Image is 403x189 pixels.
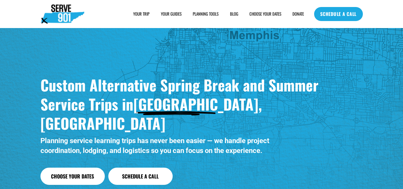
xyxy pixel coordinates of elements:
a: BLOG [230,11,238,18]
a: Choose Your Dates [40,168,105,185]
span: PLANNING TOOLS [193,11,219,17]
a: CHOOSE YOUR DATES [249,11,281,18]
strong: [GEOGRAPHIC_DATA], [GEOGRAPHIC_DATA] [40,93,266,134]
span: YOUR TRIP [133,11,149,17]
strong: Planning service learning trips has never been easier — we handle project coordination, lodging, ... [40,137,271,155]
a: folder dropdown [133,11,149,18]
a: YOUR GUIDES [161,11,182,18]
a: Schedule a Call [108,168,173,185]
img: Serve901 [40,4,84,24]
a: folder dropdown [193,11,219,18]
strong: Custom Alternative Spring Break and Summer Service Trips in [40,74,322,115]
a: DONATE [292,11,304,18]
a: SCHEDULE A CALL [314,7,363,21]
